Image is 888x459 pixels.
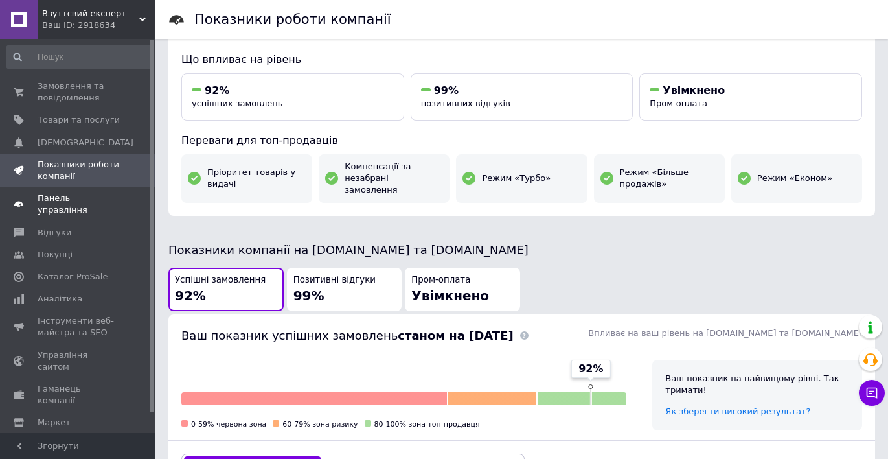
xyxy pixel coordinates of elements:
[38,137,133,148] span: [DEMOGRAPHIC_DATA]
[194,12,391,27] h1: Показники роботи компанії
[421,99,510,108] span: позитивних відгуків
[374,420,480,429] span: 80-100% зона топ-продавця
[293,288,324,303] span: 99%
[191,420,266,429] span: 0-59% червона зона
[168,268,284,311] button: Успішні замовлення92%
[411,274,470,287] span: Пром-оплата
[42,19,155,31] div: Ваш ID: 2918634
[38,271,108,283] span: Каталог ProSale
[859,380,885,406] button: Чат з покупцем
[345,161,443,196] span: Компенсації за незабрані замовлення
[192,99,282,108] span: успішних замовлень
[434,84,459,97] span: 99%
[405,268,520,311] button: Пром-оплатаУвімкнено
[663,84,725,97] span: Увімкнено
[6,45,153,69] input: Пошук
[293,274,376,287] span: Позитивні відгуки
[38,383,120,406] span: Гаманець компанії
[482,172,551,184] span: Режим «Турбо»
[398,329,513,342] b: станом на [DATE]
[175,288,206,303] span: 92%
[181,134,338,147] span: Переваги для топ-продавців
[38,114,120,126] span: Товари та послуги
[38,315,120,338] span: Інструменти веб-майстра та SEO
[181,73,404,121] button: 92%успішних замовлень
[639,73,862,121] button: УвімкненоПром-оплата
[38,249,73,261] span: Покупці
[650,99,707,108] span: Пром-оплата
[207,167,306,190] span: Пріоритет товарів у видачі
[42,8,139,19] span: Взуттєвий експерт
[175,274,266,287] span: Успішні замовлення
[757,172,832,184] span: Режим «Економ»
[181,53,301,65] span: Що впливає на рівень
[665,373,849,396] div: Ваш показник на найвищому рівні. Так тримати!
[38,80,120,104] span: Замовлення та повідомлення
[38,227,71,239] span: Відгуки
[411,288,489,303] span: Увімкнено
[38,193,120,216] span: Панель управління
[411,73,633,121] button: 99%позитивних відгуків
[205,84,229,97] span: 92%
[578,362,603,376] span: 92%
[38,159,120,182] span: Показники роботи компанії
[181,329,514,342] span: Ваш показник успішних замовлень
[38,349,120,373] span: Управління сайтом
[665,406,810,416] a: Як зберегти високий результат?
[282,420,358,429] span: 60-79% зона ризику
[588,328,862,338] span: Впливає на ваш рівень на [DOMAIN_NAME] та [DOMAIN_NAME]
[620,167,718,190] span: Режим «Більше продажів»
[287,268,402,311] button: Позитивні відгуки99%
[38,293,82,305] span: Аналітика
[168,243,529,257] span: Показники компанії на [DOMAIN_NAME] та [DOMAIN_NAME]
[38,417,71,429] span: Маркет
